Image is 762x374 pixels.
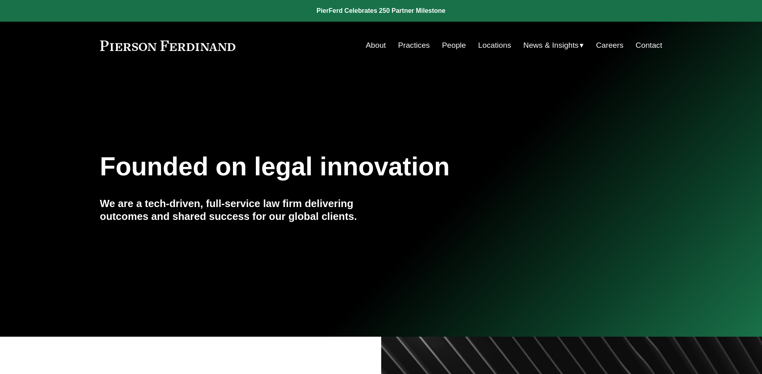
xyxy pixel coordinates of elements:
a: Careers [596,38,623,53]
a: People [442,38,466,53]
a: Contact [635,38,662,53]
h4: We are a tech-driven, full-service law firm delivering outcomes and shared success for our global... [100,197,381,223]
span: News & Insights [523,39,579,53]
a: Practices [398,38,430,53]
a: About [366,38,386,53]
a: folder dropdown [523,38,584,53]
a: Locations [478,38,511,53]
h1: Founded on legal innovation [100,152,569,181]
